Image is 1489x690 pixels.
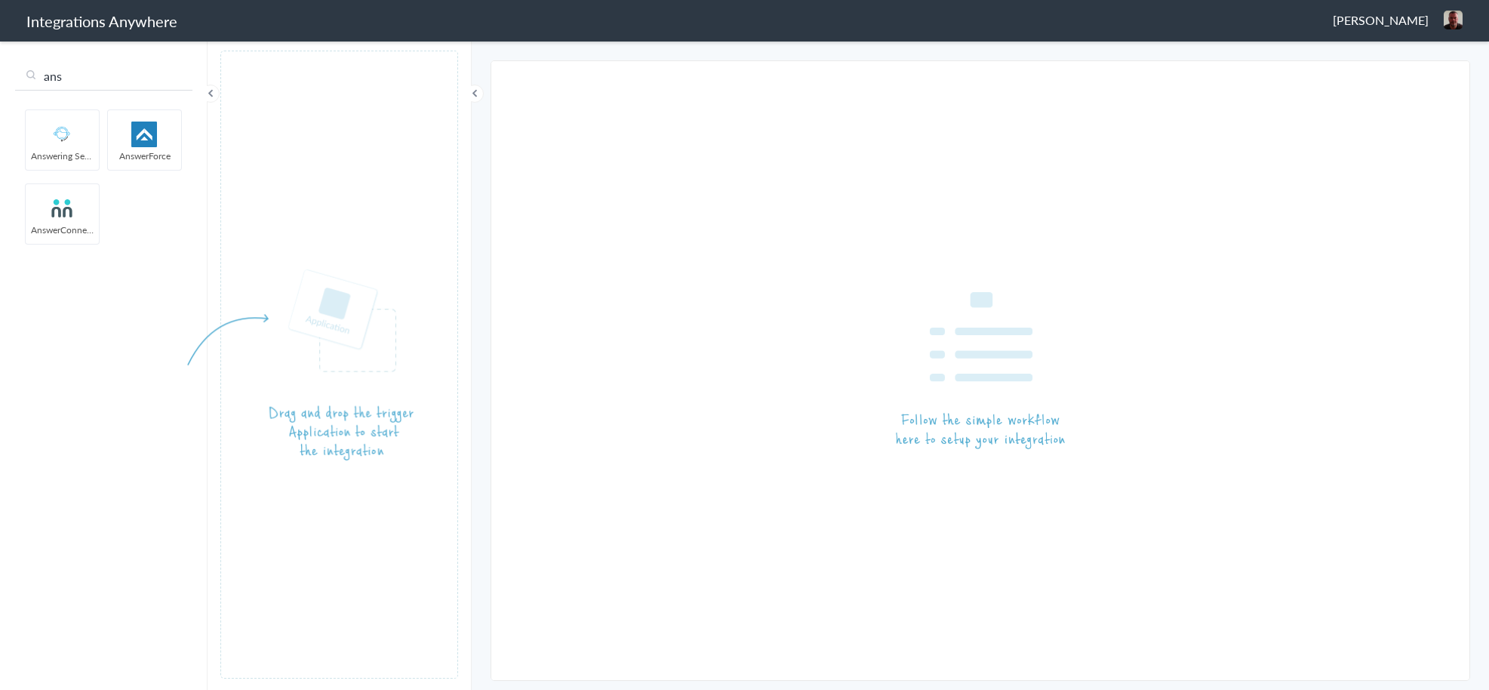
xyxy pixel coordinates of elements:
[187,269,414,461] img: instruction-trigger.png
[1444,11,1463,29] img: 3f0b932c-96d9-4d28-a08b-7ffbe1b8673f.png
[108,149,181,162] span: AnswerForce
[112,122,177,147] img: af-app-logo.svg
[26,223,99,236] span: AnswerConnect
[30,196,94,221] img: answerconnect-logo.svg
[1333,11,1429,29] span: [PERSON_NAME]
[15,62,192,91] input: Search...
[26,149,99,162] span: Answering Service
[896,292,1065,449] img: instruction-workflow.png
[26,11,177,32] h1: Integrations Anywhere
[30,122,94,147] img: Answering_service.png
